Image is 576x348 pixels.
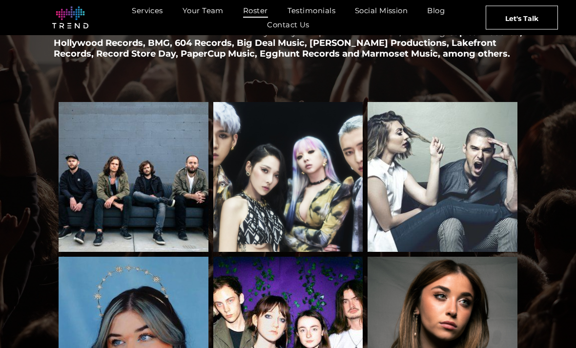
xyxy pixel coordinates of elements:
[233,3,278,18] a: Roster
[505,6,538,30] span: Let's Talk
[52,6,88,29] img: logo
[173,3,233,18] a: Your Team
[345,3,417,18] a: Social Mission
[486,5,558,29] a: Let's Talk
[257,18,319,32] a: Contact Us
[59,102,208,252] a: Kongos
[278,3,345,18] a: Testimonials
[54,27,522,59] span: Capitol Records, Hollywood Records, BMG, 604 Records, Big Deal Music, [PERSON_NAME] Productions, ...
[417,3,454,18] a: Blog
[400,235,576,348] div: 聊天小组件
[400,235,576,348] iframe: Chat Widget
[368,102,517,252] a: Karmin
[213,102,363,252] a: KARD
[122,3,173,18] a: Services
